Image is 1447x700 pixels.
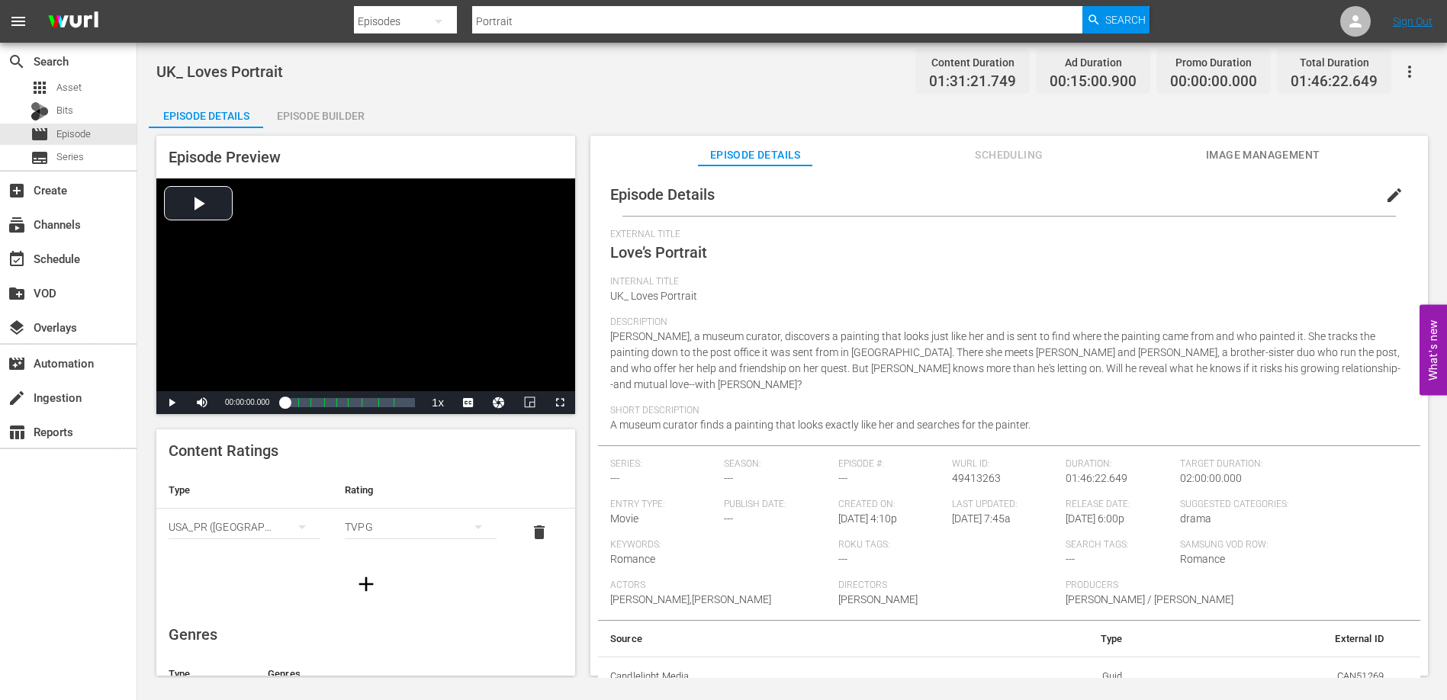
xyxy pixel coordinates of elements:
span: Genres [169,625,217,644]
span: --- [838,472,847,484]
span: Movie [610,512,638,525]
span: Romance [610,553,655,565]
span: Episode Details [610,185,715,204]
button: Episode Builder [263,98,378,128]
span: [DATE] 6:00p [1066,512,1124,525]
button: Playback Rate [423,391,453,414]
span: 01:46:22.649 [1291,73,1378,91]
th: Type [156,472,333,509]
th: Genres [256,656,528,692]
span: Romance [1180,553,1225,565]
div: Episode Details [149,98,263,134]
table: simple table [156,472,575,556]
td: CAN51269 [1134,657,1396,696]
span: Season: [724,458,830,470]
th: Type [156,656,256,692]
button: Open Feedback Widget [1420,305,1447,396]
span: Episode #: [838,458,944,470]
span: VOD [8,284,26,303]
span: Reports [8,423,26,442]
button: Mute [187,391,217,414]
button: delete [521,514,558,551]
span: Episode Preview [169,148,281,166]
div: Episode Builder [263,98,378,134]
th: External ID [1134,621,1396,657]
span: Schedule [8,250,26,268]
span: --- [724,472,733,484]
span: Keywords: [610,539,831,551]
div: USA_PR ([GEOGRAPHIC_DATA]) [169,506,320,548]
span: Scheduling [952,146,1066,165]
div: Promo Duration [1170,52,1257,73]
span: Bits [56,103,73,118]
span: Samsung VOD Row: [1180,539,1286,551]
table: simple table [598,621,1420,697]
span: Search [8,53,26,71]
span: 01:46:22.649 [1066,472,1127,484]
span: edit [1385,186,1404,204]
span: Series: [610,458,716,470]
div: Progress Bar [285,398,415,407]
div: Bits [31,102,49,120]
span: Overlays [8,319,26,337]
div: Video Player [156,178,575,414]
span: Search [1105,6,1146,34]
div: Total Duration [1291,52,1378,73]
span: A museum curator finds a painting that looks exactly like her and searches for the painter. [610,419,1031,431]
button: edit [1376,177,1413,214]
span: UK_ Loves Portrait [156,63,283,81]
button: Captions [453,391,484,414]
span: Internal Title [610,276,1400,288]
button: Picture-in-Picture [514,391,545,414]
span: [PERSON_NAME],[PERSON_NAME] [610,593,771,605]
img: ans4CAIJ8jUAAAAAAAAAAAAAAAAAAAAAAAAgQb4GAAAAAAAAAAAAAAAAAAAAAAAAJMjXAAAAAAAAAAAAAAAAAAAAAAAAgAT5G... [37,4,110,40]
span: Publish Date: [724,499,830,511]
span: Producers [1066,580,1286,592]
span: Actors [610,580,831,592]
span: 49413263 [952,472,1001,484]
span: [PERSON_NAME] [838,593,918,605]
span: Series [31,149,49,167]
div: Ad Duration [1050,52,1137,73]
span: Episode [56,127,91,142]
th: Rating [333,472,509,509]
span: [PERSON_NAME], a museum curator, discovers a painting that looks just like her and is sent to fin... [610,330,1400,390]
span: [PERSON_NAME] / [PERSON_NAME] [1066,593,1233,605]
span: Automation [8,355,26,373]
span: Description [610,316,1400,329]
span: 00:00:00.000 [225,398,269,406]
span: Entry Type: [610,499,716,511]
button: Play [156,391,187,414]
span: Roku Tags: [838,539,1059,551]
div: TVPG [345,506,497,548]
span: Short Description [610,405,1400,417]
span: Episode [31,125,49,143]
th: Type [969,621,1134,657]
span: delete [530,523,548,541]
span: 00:15:00.900 [1050,73,1137,91]
span: Image Management [1206,146,1320,165]
div: Content Duration [929,52,1016,73]
span: Created On: [838,499,944,511]
span: menu [9,12,27,31]
span: Series [56,149,84,165]
td: Guid [969,657,1134,696]
span: --- [724,512,733,525]
span: Content Ratings [169,442,278,460]
span: Wurl ID: [952,458,1058,470]
span: Create [8,181,26,200]
span: Episode Details [698,146,812,165]
span: 02:00:00.000 [1180,472,1242,484]
span: Asset [31,79,49,97]
span: 01:31:21.749 [929,73,1016,91]
span: Love’s Portrait [610,243,707,262]
span: Ingestion [8,389,26,407]
span: Asset [56,80,82,95]
span: Target Duration: [1180,458,1400,470]
span: Release Date: [1066,499,1172,511]
span: --- [610,472,619,484]
span: [DATE] 4:10p [838,512,897,525]
span: --- [1066,553,1075,565]
span: 00:00:00.000 [1170,73,1257,91]
a: Sign Out [1393,15,1433,27]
